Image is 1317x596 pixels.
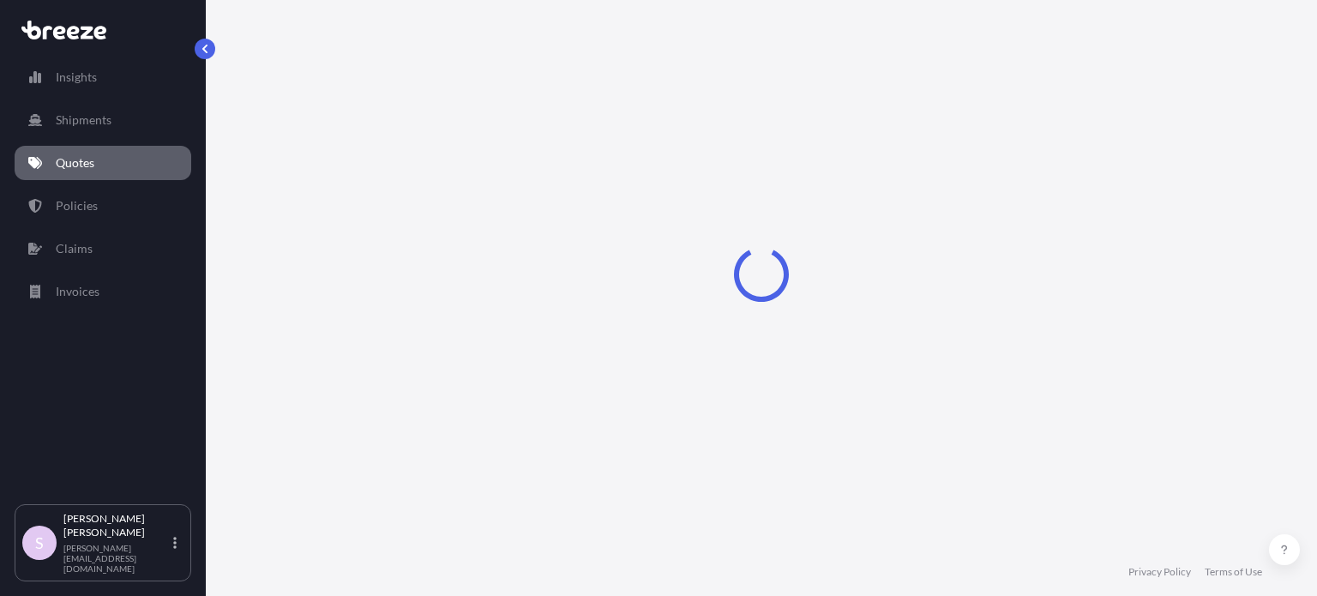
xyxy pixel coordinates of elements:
a: Invoices [15,274,191,309]
a: Terms of Use [1205,565,1262,579]
p: Insights [56,69,97,86]
span: S [35,534,44,551]
p: [PERSON_NAME][EMAIL_ADDRESS][DOMAIN_NAME] [63,543,170,574]
p: Shipments [56,111,111,129]
a: Claims [15,232,191,266]
p: Invoices [56,283,99,300]
p: Claims [56,240,93,257]
a: Shipments [15,103,191,137]
a: Insights [15,60,191,94]
a: Quotes [15,146,191,180]
p: Policies [56,197,98,214]
a: Policies [15,189,191,223]
p: Quotes [56,154,94,172]
a: Privacy Policy [1128,565,1191,579]
p: [PERSON_NAME] [PERSON_NAME] [63,512,170,539]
